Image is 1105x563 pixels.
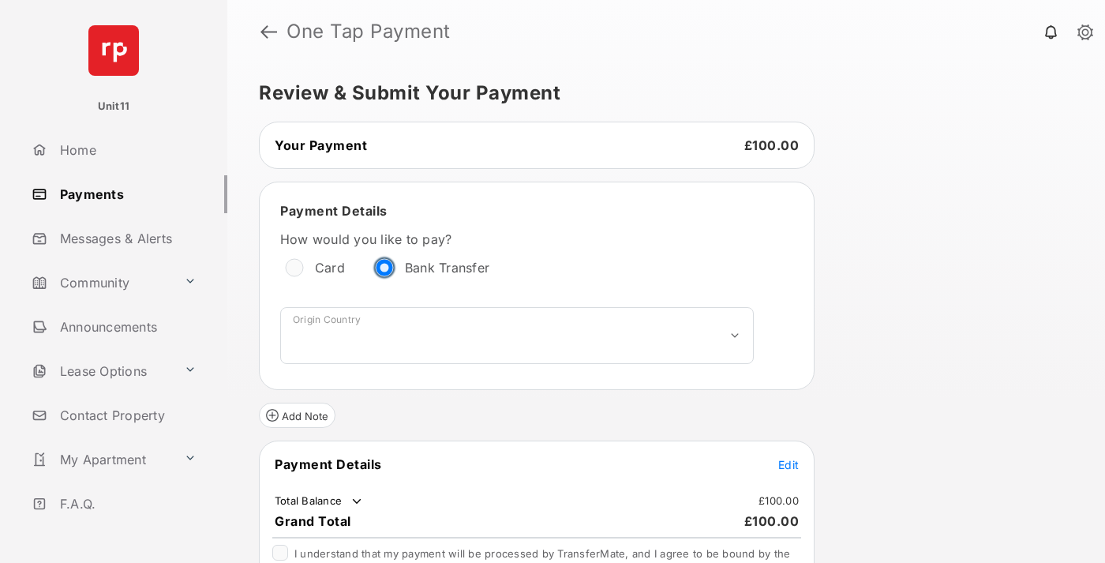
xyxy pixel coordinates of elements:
span: £100.00 [744,137,800,153]
td: £100.00 [758,494,800,508]
strong: One Tap Payment [287,22,451,41]
button: Edit [778,456,799,472]
button: Add Note [259,403,335,428]
a: Payments [25,175,227,213]
a: My Apartment [25,441,178,479]
a: Announcements [25,308,227,346]
h5: Review & Submit Your Payment [259,84,1061,103]
span: £100.00 [744,513,800,529]
span: Payment Details [280,203,388,219]
span: Grand Total [275,513,351,529]
a: Messages & Alerts [25,220,227,257]
a: Community [25,264,178,302]
a: Contact Property [25,396,227,434]
p: Unit11 [98,99,130,114]
label: Bank Transfer [405,260,489,276]
label: How would you like to pay? [280,231,754,247]
td: Total Balance [274,494,365,509]
label: Card [315,260,345,276]
span: Edit [778,458,799,471]
a: Home [25,131,227,169]
a: Lease Options [25,352,178,390]
span: Your Payment [275,137,367,153]
a: F.A.Q. [25,485,227,523]
img: svg+xml;base64,PHN2ZyB4bWxucz0iaHR0cDovL3d3dy53My5vcmcvMjAwMC9zdmciIHdpZHRoPSI2NCIgaGVpZ2h0PSI2NC... [88,25,139,76]
span: Payment Details [275,456,382,472]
